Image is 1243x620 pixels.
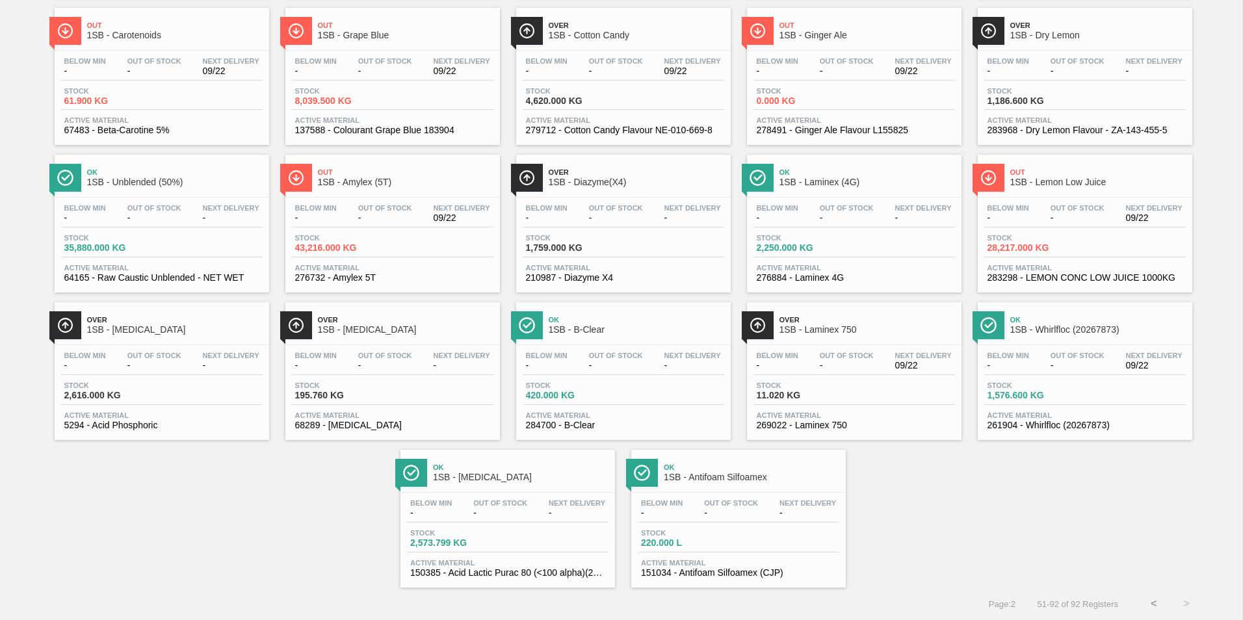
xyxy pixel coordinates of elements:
span: Out [1010,168,1186,176]
span: Below Min [64,352,106,359]
span: 1SB - Laminex (4G) [779,177,955,187]
a: ÍconeOk1SB - Whirlfloc (20267873)Below Min-Out Of Stock-Next Delivery09/22Stock1,576.600 KGActive... [968,292,1199,440]
span: Below Min [295,57,337,65]
span: Next Delivery [1126,204,1183,212]
span: Out [779,21,955,29]
span: - [641,508,683,518]
span: Next Delivery [664,352,721,359]
img: Ícone [980,317,997,333]
span: 137588 - Colourant Grape Blue 183904 [295,125,490,135]
span: Over [549,168,724,176]
span: 09/22 [895,66,952,76]
span: 64165 - Raw Caustic Unblended - NET WET [64,273,259,283]
span: Below Min [526,57,568,65]
img: Ícone [519,317,535,333]
span: Out [318,21,493,29]
span: Out Of Stock [704,499,758,507]
span: Active Material [410,559,605,567]
a: ÍconeOk1SB - Laminex (4G)Below Min-Out Of Stock-Next Delivery-Stock2,250.000 KGActive Material276... [737,145,968,292]
span: - [1051,66,1105,76]
span: 09/22 [434,213,490,223]
img: Ícone [980,23,997,39]
span: Below Min [64,204,106,212]
span: - [127,213,181,223]
span: Ok [1010,316,1186,324]
span: - [757,361,798,370]
span: Active Material [64,411,259,419]
span: Next Delivery [1126,57,1183,65]
span: - [820,361,874,370]
span: Next Delivery [779,499,836,507]
span: Stock [641,529,732,537]
img: Ícone [288,317,304,333]
span: Active Material [526,411,721,419]
button: > [1170,588,1203,620]
span: Active Material [641,559,836,567]
span: Active Material [526,116,721,124]
span: Next Delivery [1126,352,1183,359]
span: Out Of Stock [589,204,643,212]
span: Below Min [757,352,798,359]
span: 195.760 KG [295,391,386,400]
span: 68289 - Magnesium Oxide [295,420,490,430]
span: 09/22 [895,361,952,370]
span: Out Of Stock [1051,57,1105,65]
span: 67483 - Beta-Carotine 5% [64,125,259,135]
span: 1,186.600 KG [988,96,1079,106]
span: Active Material [988,116,1183,124]
span: Out Of Stock [358,352,412,359]
span: Below Min [295,204,337,212]
span: 1SB - Lactic Acid [433,472,608,482]
span: 5294 - Acid Phosphoric [64,420,259,430]
span: 1SB - Antifoam Silfoamex [664,472,839,482]
span: Next Delivery [895,352,952,359]
span: - [526,66,568,76]
span: - [473,508,527,518]
span: 276732 - Amylex 5T [295,273,490,283]
img: Ícone [750,170,766,186]
span: Active Material [295,116,490,124]
a: ÍconeOk1SB - Unblended (50%)Below Min-Out Of Stock-Next Delivery-Stock35,880.000 KGActive Materia... [45,145,276,292]
span: - [664,361,721,370]
span: 283298 - LEMON CONC LOW JUICE 1000KG [988,273,1183,283]
span: 1SB - Ginger Ale [779,31,955,40]
span: Next Delivery [664,204,721,212]
span: 61.900 KG [64,96,155,106]
span: Out Of Stock [589,57,643,65]
img: Ícone [403,465,419,481]
span: 1SB - Magnesium Oxide [318,325,493,335]
span: Active Material [757,411,952,419]
a: ÍconeOk1SB - [MEDICAL_DATA]Below Min-Out Of Stock-Next Delivery-Stock2,573.799 KGActive Material1... [391,440,621,588]
span: 28,217.000 KG [988,243,1079,253]
a: ÍconeOver1SB - Laminex 750Below Min-Out Of Stock-Next Delivery09/22Stock11.020 KGActive Material2... [737,292,968,440]
span: - [704,508,758,518]
span: - [895,213,952,223]
span: Stock [410,529,501,537]
span: Below Min [757,57,798,65]
span: Stock [64,87,155,95]
span: Stock [64,234,155,242]
span: Out Of Stock [473,499,527,507]
span: Stock [988,234,1079,242]
span: 09/22 [434,66,490,76]
span: Over [549,21,724,29]
img: Ícone [980,170,997,186]
span: - [434,361,490,370]
img: Ícone [634,465,650,481]
img: Ícone [288,170,304,186]
span: Below Min [988,204,1029,212]
span: Out Of Stock [820,204,874,212]
span: 43,216.000 KG [295,243,386,253]
span: Below Min [641,499,683,507]
span: - [988,361,1029,370]
span: - [295,213,337,223]
img: Ícone [750,317,766,333]
span: Active Material [988,264,1183,272]
span: 276884 - Laminex 4G [757,273,952,283]
span: 278491 - Ginger Ale Flavour L155825 [757,125,952,135]
span: Stock [526,381,617,389]
span: - [589,213,643,223]
button: < [1138,588,1170,620]
span: 2,616.000 KG [64,391,155,400]
span: 1SB - Diazyme(X4) [549,177,724,187]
